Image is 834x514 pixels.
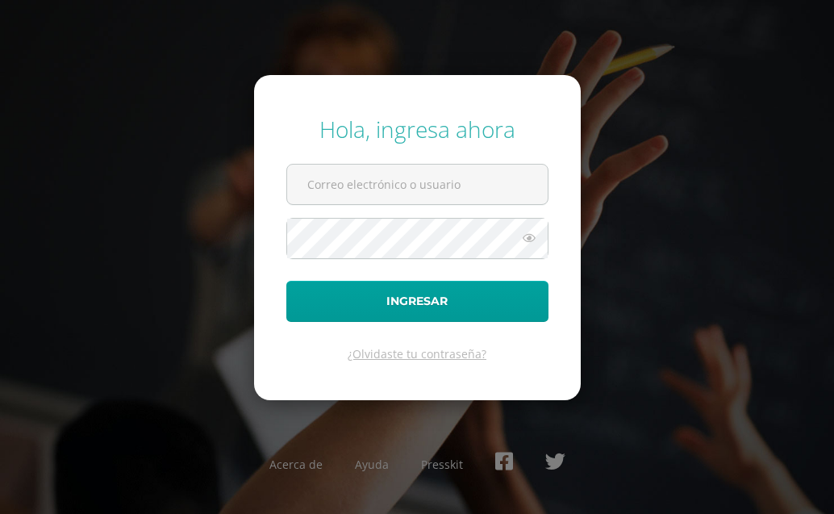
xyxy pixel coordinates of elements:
[355,457,389,472] a: Ayuda
[348,346,486,361] a: ¿Olvidaste tu contraseña?
[286,114,548,144] div: Hola, ingresa ahora
[421,457,463,472] a: Presskit
[287,165,548,204] input: Correo electrónico o usuario
[286,281,548,322] button: Ingresar
[269,457,323,472] a: Acerca de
